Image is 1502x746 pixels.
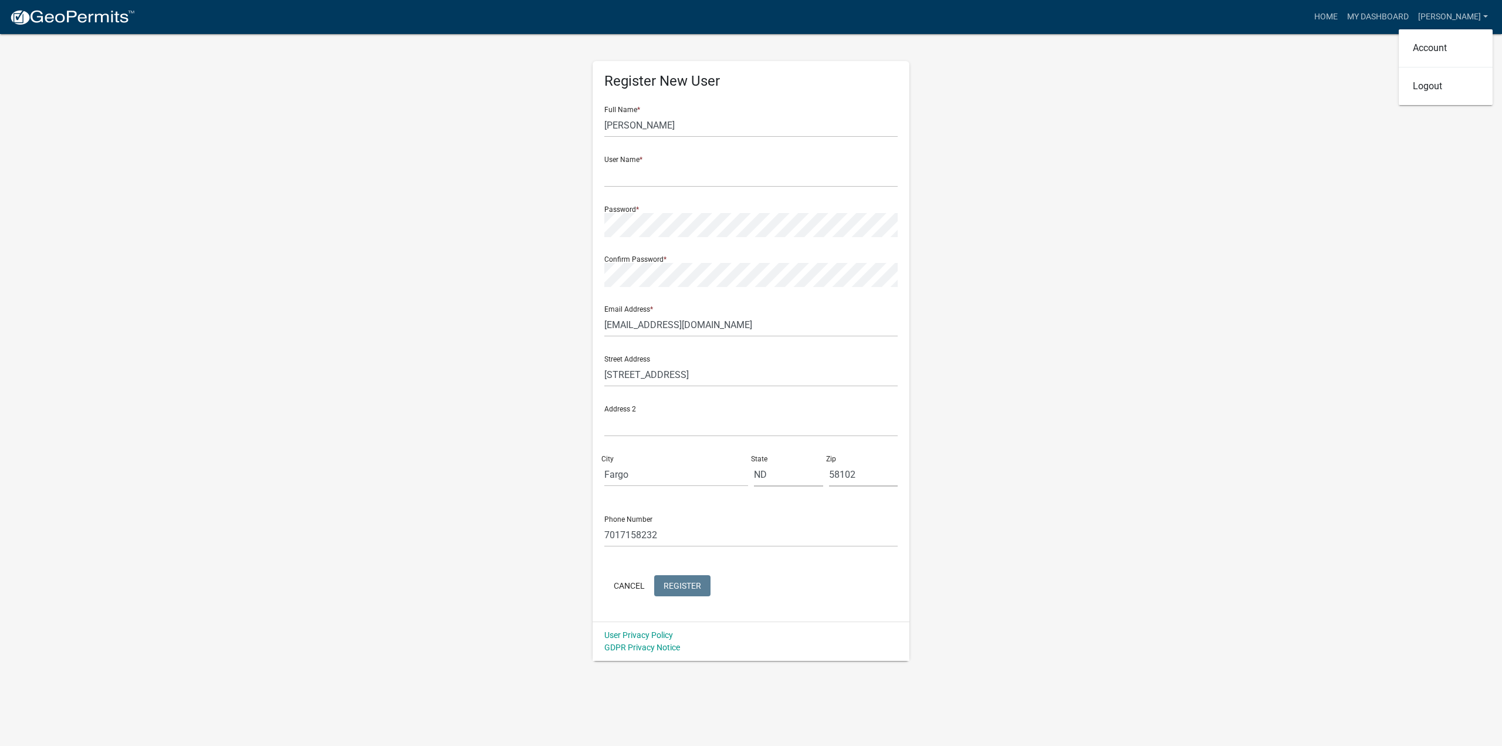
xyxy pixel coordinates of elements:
h5: Register New User [604,73,898,90]
a: Home [1310,6,1342,28]
a: User Privacy Policy [604,630,673,640]
div: [PERSON_NAME] [1399,29,1493,105]
a: GDPR Privacy Notice [604,643,680,652]
a: [PERSON_NAME] [1413,6,1493,28]
a: Logout [1399,72,1493,100]
a: My Dashboard [1342,6,1413,28]
button: Cancel [604,575,654,596]
button: Register [654,575,711,596]
a: Account [1399,34,1493,62]
span: Register [664,580,701,590]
